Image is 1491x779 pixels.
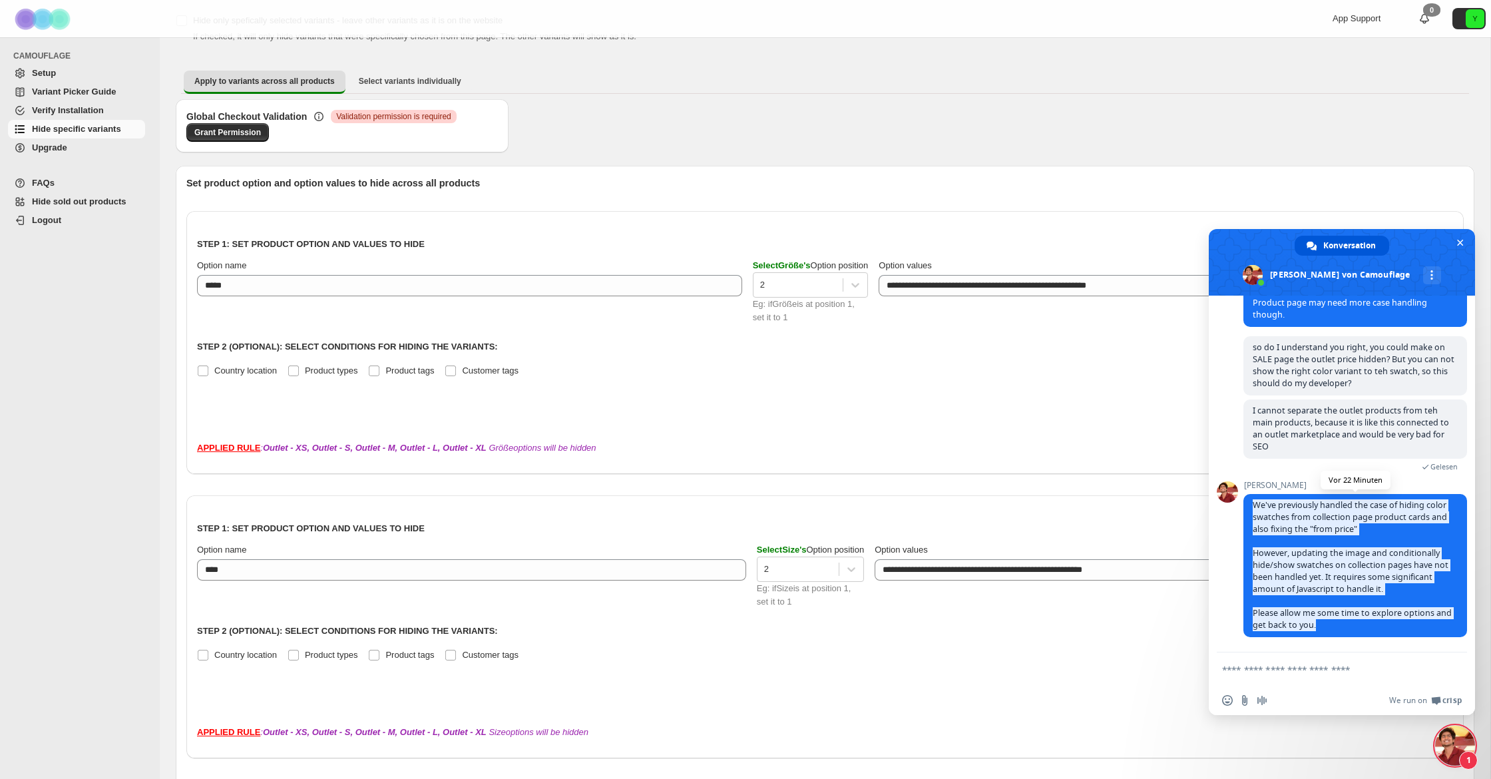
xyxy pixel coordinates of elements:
span: I cannot separate the outlet products from teh main products, because it is like this connected t... [1253,405,1449,452]
span: Country location [214,650,277,660]
span: FAQs [32,178,55,188]
a: Hide sold out products [8,192,145,211]
a: Grant Permission [186,123,269,142]
span: Hide sold out products [32,196,126,206]
span: [PERSON_NAME] [1243,481,1467,490]
span: Upgrade [32,142,67,152]
span: Customer tags [462,650,519,660]
a: Verify Installation [8,101,145,120]
span: Select variants individually [359,76,461,87]
span: Variant Picker Guide [32,87,116,97]
span: Hide specific variants [32,124,121,134]
span: Option values [875,545,928,555]
span: Verify Installation [32,105,104,115]
b: Outlet - XS, Outlet - S, Outlet - M, Outlet - L, Outlet - XL [263,443,487,453]
div: Eg: if Size is at position 1, set it to 1 [757,582,864,609]
span: Avatar with initials Y [1466,9,1484,28]
span: Select Size 's [757,545,807,555]
span: Chat schließen [1453,236,1467,250]
span: We run on [1389,695,1427,706]
div: : Größe options will be hidden [197,441,1453,455]
span: Option name [197,545,246,555]
a: Variant Picker Guide [8,83,145,101]
span: Option name [197,260,246,270]
div: Mehr Kanäle [1423,266,1441,284]
textarea: Verfassen Sie Ihre Nachricht… [1222,664,1432,676]
span: Logout [32,215,61,225]
div: Konversation [1295,236,1389,256]
span: Product types [305,650,358,660]
span: Country location [214,366,277,376]
b: Outlet - XS, Outlet - S, Outlet - M, Outlet - L, Outlet - XL [263,727,487,737]
span: Gelesen [1430,462,1458,471]
p: Set product option and option values to hide across all products [186,176,1464,190]
button: Select variants individually [348,71,472,92]
span: CAMOUFLAGE [13,51,150,61]
strong: APPLIED RULE [197,443,260,453]
span: Product tags [385,366,434,376]
strong: APPLIED RULE [197,727,260,737]
span: Grant Permission [194,127,261,138]
span: so do I understand you right, you could make on SALE page the outlet price hidden? But you can no... [1253,342,1454,389]
a: We run onCrisp [1389,695,1462,706]
span: App Support [1333,13,1381,23]
span: Option position [757,545,864,555]
span: Customer tags [462,366,519,376]
span: Product types [305,366,358,376]
span: Product tags [385,650,434,660]
span: Audionachricht aufzeichnen [1257,695,1267,706]
a: 0 [1418,12,1431,25]
div: : Size options will be hidden [197,726,1453,739]
div: Chat schließen [1435,726,1475,766]
h3: Global Checkout Validation [186,110,307,123]
p: Step 1: Set product option and values to hide [197,238,1453,251]
a: Logout [8,211,145,230]
a: Setup [8,64,145,83]
a: FAQs [8,174,145,192]
a: Hide specific variants [8,120,145,138]
p: Step 2 (Optional): Select conditions for hiding the variants: [197,340,1453,354]
div: Eg: if Größe is at position 1, set it to 1 [753,298,869,324]
text: Y [1472,15,1478,23]
span: Option values [879,260,932,270]
span: Apply to variants across all products [194,76,335,87]
span: Crisp [1442,695,1462,706]
div: 0 [1423,3,1440,17]
button: Apply to variants across all products [184,71,345,94]
span: Konversation [1323,236,1376,256]
span: Datei senden [1239,695,1250,706]
span: We've previously handled the case of hiding color swatches from collection page product cards and... [1253,499,1452,631]
span: Option position [753,260,869,270]
p: Step 1: Set product option and values to hide [197,522,1453,535]
span: Validation permission is required [336,111,451,122]
span: Select Größe 's [753,260,811,270]
button: Avatar with initials Y [1452,8,1486,29]
span: Einen Emoji einfügen [1222,695,1233,706]
p: Step 2 (Optional): Select conditions for hiding the variants: [197,625,1453,638]
span: 1 [1459,751,1478,770]
span: Setup [32,68,56,78]
a: Upgrade [8,138,145,157]
img: Camouflage [11,1,77,37]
